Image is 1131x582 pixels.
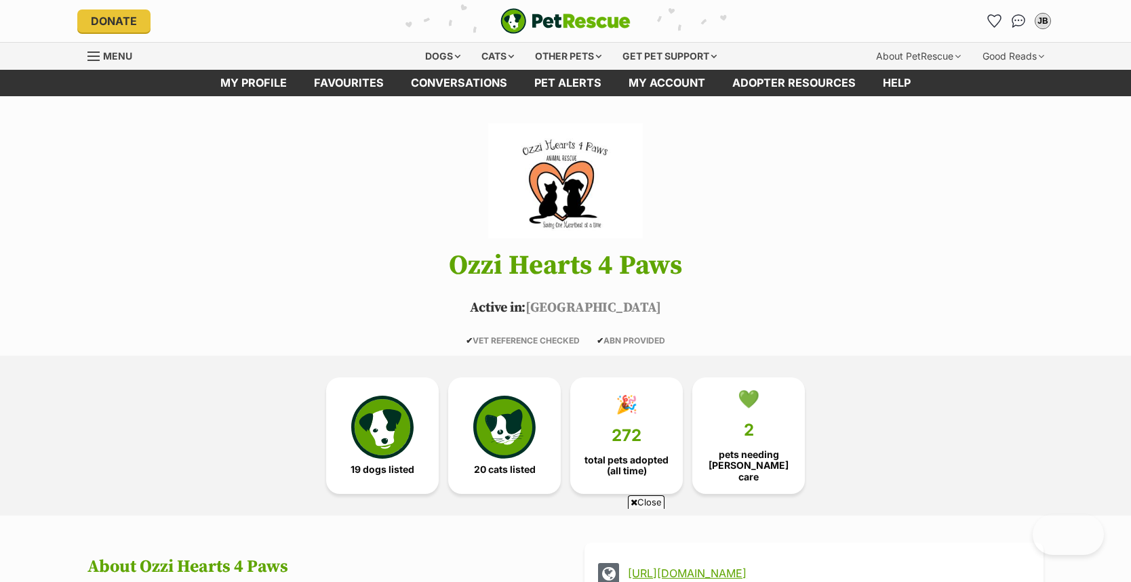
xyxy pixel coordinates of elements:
div: Good Reads [973,43,1054,70]
div: Get pet support [613,43,726,70]
a: conversations [397,70,521,96]
a: Pet alerts [521,70,615,96]
a: [URL][DOMAIN_NAME] [628,567,1025,579]
span: ABN PROVIDED [597,335,665,346]
span: 20 cats listed [474,464,536,475]
span: 272 [612,426,641,445]
h2: About Ozzi Hearts 4 Paws [87,557,547,577]
a: 19 dogs listed [326,377,439,494]
iframe: Help Scout Beacon - Open [1033,514,1104,555]
a: Favourites [300,70,397,96]
span: VET REFERENCE CHECKED [466,335,580,346]
a: Adopter resources [719,70,869,96]
div: Dogs [416,43,470,70]
span: 2 [744,421,754,440]
span: Menu [103,50,132,62]
div: JB [1036,14,1050,28]
span: pets needing [PERSON_NAME] care [704,449,793,482]
div: About PetRescue [867,43,970,70]
button: My account [1032,10,1054,32]
img: cat-icon-068c71abf8fe30c970a85cd354bc8e23425d12f6e8612795f06af48be43a487a.svg [473,396,536,458]
a: 💚 2 pets needing [PERSON_NAME] care [692,377,805,494]
a: My account [615,70,719,96]
iframe: Advertisement [319,514,812,575]
a: Help [869,70,924,96]
div: 🎉 [616,394,637,415]
span: 19 dogs listed [351,464,414,475]
a: 20 cats listed [448,377,561,494]
h1: Ozzi Hearts 4 Paws [67,251,1064,280]
a: 🎉 272 total pets adopted (all time) [570,377,683,494]
a: Favourites [983,10,1005,32]
div: Cats [472,43,523,70]
div: Other pets [525,43,611,70]
img: Ozzi Hearts 4 Paws [488,123,643,238]
a: PetRescue [500,8,631,34]
icon: ✔ [466,335,473,346]
p: [GEOGRAPHIC_DATA] [67,298,1064,318]
ul: Account quick links [983,10,1054,32]
img: logo-e224e6f780fb5917bec1dbf3a21bbac754714ae5b6737aabdf751b685950b380.svg [500,8,631,34]
span: Close [628,495,664,509]
a: Conversations [1008,10,1029,32]
a: Menu [87,43,142,67]
span: Active in: [470,299,525,316]
img: chat-41dd97257d64d25036548639549fe6c8038ab92f7586957e7f3b1b290dea8141.svg [1012,14,1026,28]
div: 💚 [738,389,759,409]
a: Donate [77,9,151,33]
img: petrescue-icon-eee76f85a60ef55c4a1927667547b313a7c0e82042636edf73dce9c88f694885.svg [351,396,414,458]
icon: ✔ [597,335,603,346]
span: total pets adopted (all time) [582,455,671,476]
a: My profile [207,70,300,96]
